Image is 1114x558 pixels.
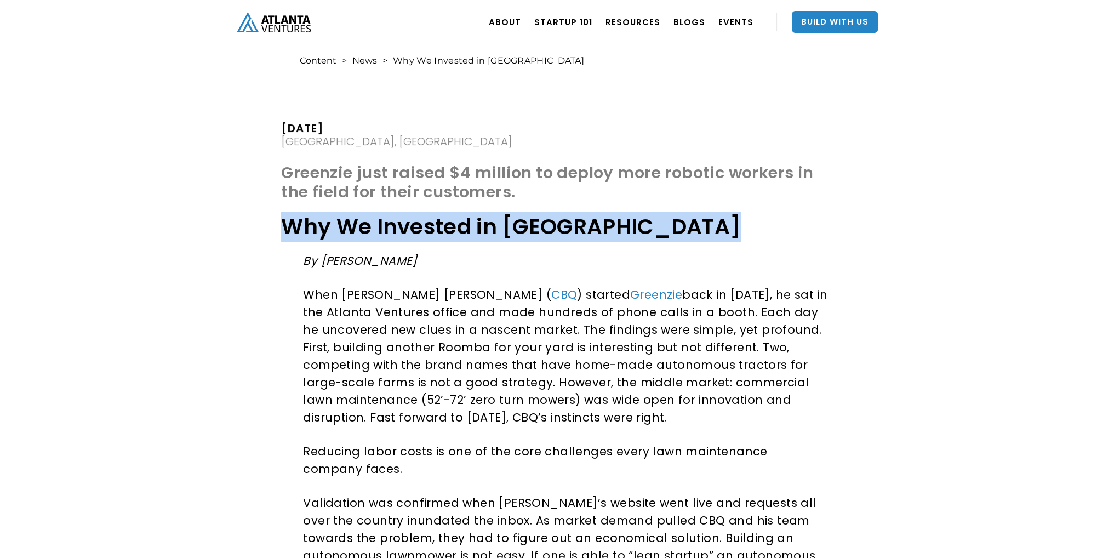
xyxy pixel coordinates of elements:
h1: Why We Invested in [GEOGRAPHIC_DATA] [281,213,832,241]
div: > [382,55,387,66]
a: EVENTS [718,7,753,37]
p: When [PERSON_NAME] [PERSON_NAME] ( ) started back in [DATE], he sat in the Atlanta Ventures offic... [303,286,829,426]
em: By [PERSON_NAME] [303,253,417,269]
p: Reducing labor costs is one of the core challenges every lawn maintenance company faces. [303,443,829,478]
a: RESOURCES [605,7,660,37]
a: BLOGS [673,7,705,37]
a: Startup 101 [534,7,592,37]
h1: Greenzie just raised $4 million to deploy more robotic workers in the field for their customers. [281,163,832,207]
a: CBQ [551,287,577,303]
div: > [342,55,347,66]
a: Greenzie [630,287,682,303]
div: [DATE] [281,123,512,134]
a: ABOUT [489,7,521,37]
a: News [352,55,377,66]
a: Build With Us [792,11,878,33]
div: [GEOGRAPHIC_DATA], [GEOGRAPHIC_DATA] [281,136,512,147]
div: Why We Invested in [GEOGRAPHIC_DATA] [393,55,584,66]
a: Content [300,55,336,66]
